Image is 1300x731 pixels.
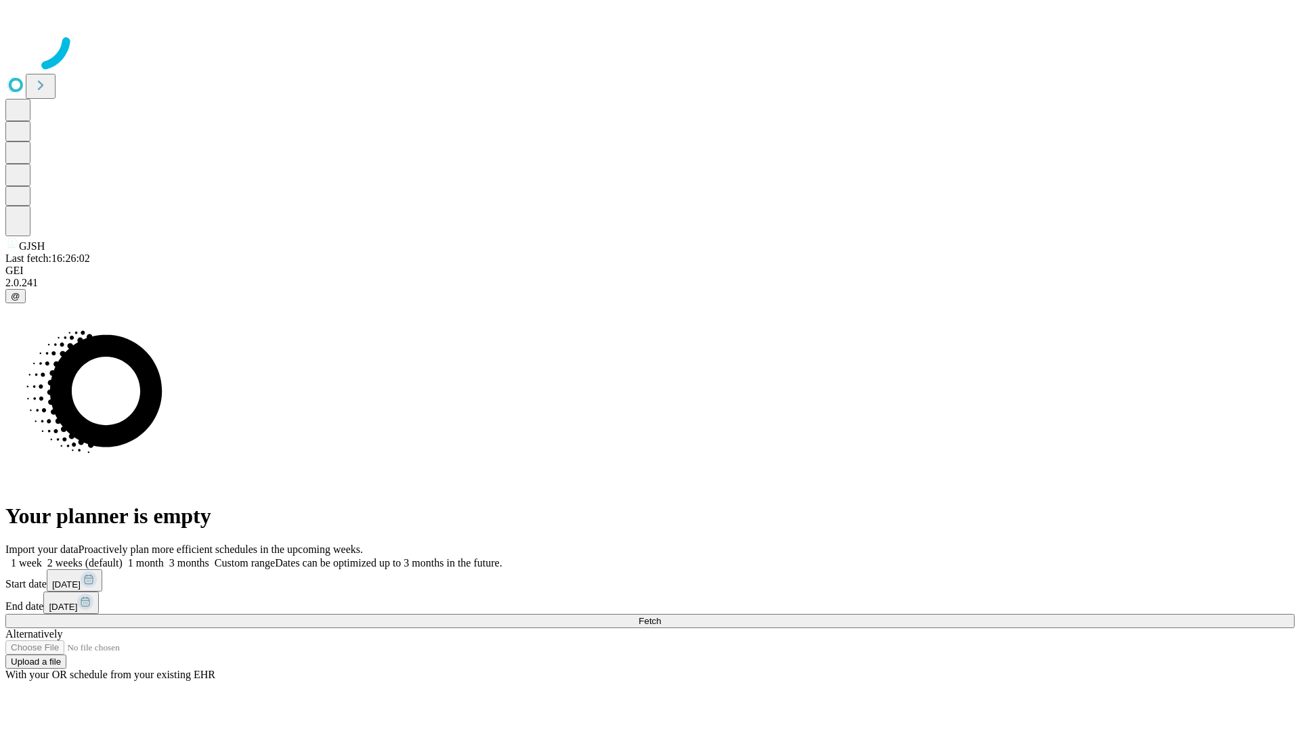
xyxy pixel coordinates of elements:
[169,557,209,569] span: 3 months
[5,592,1295,614] div: End date
[11,291,20,301] span: @
[11,557,42,569] span: 1 week
[52,579,81,590] span: [DATE]
[47,557,123,569] span: 2 weeks (default)
[49,602,77,612] span: [DATE]
[19,240,45,252] span: GJSH
[5,569,1295,592] div: Start date
[5,628,62,640] span: Alternatively
[5,544,79,555] span: Import your data
[5,265,1295,277] div: GEI
[5,277,1295,289] div: 2.0.241
[5,289,26,303] button: @
[5,655,66,669] button: Upload a file
[43,592,99,614] button: [DATE]
[79,544,363,555] span: Proactively plan more efficient schedules in the upcoming weeks.
[5,504,1295,529] h1: Your planner is empty
[215,557,275,569] span: Custom range
[275,557,502,569] span: Dates can be optimized up to 3 months in the future.
[47,569,102,592] button: [DATE]
[5,252,90,264] span: Last fetch: 16:26:02
[638,616,661,626] span: Fetch
[5,669,215,680] span: With your OR schedule from your existing EHR
[128,557,164,569] span: 1 month
[5,614,1295,628] button: Fetch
